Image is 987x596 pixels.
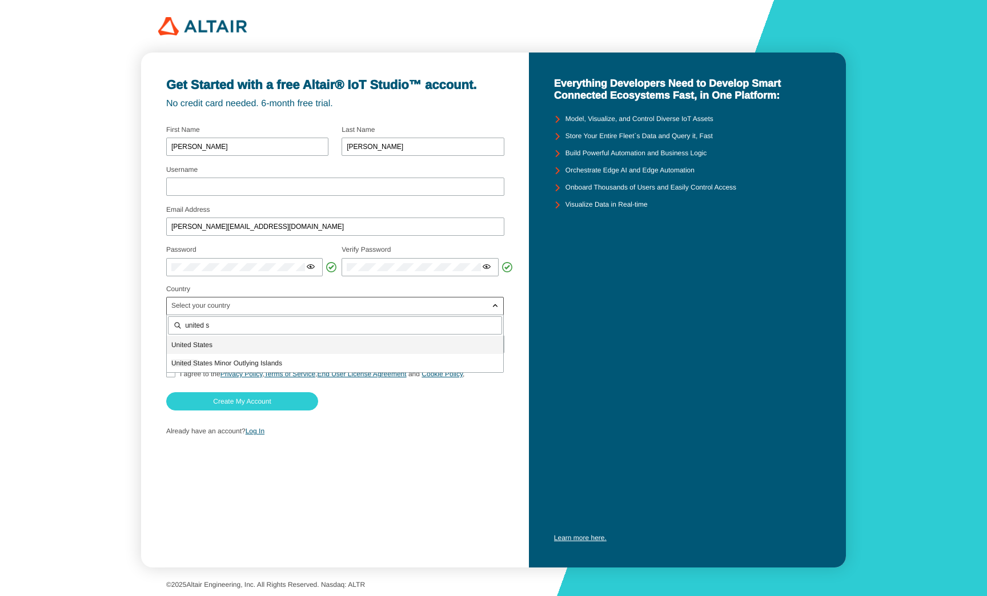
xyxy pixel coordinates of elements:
[565,132,713,140] unity-typography: Store Your Entire Fleet`s Data and Query it, Fast
[171,581,187,589] span: 2025
[565,115,713,123] unity-typography: Model, Visualize, and Control Diverse IoT Assets
[166,99,504,109] unity-typography: No credit card needed. 6-month free trial.
[220,370,263,378] a: Privacy Policy
[158,17,247,35] img: 320px-Altair_logo.png
[554,534,607,542] a: Learn more here.
[554,380,821,530] iframe: YouTube video player
[246,427,264,435] a: Log In
[565,167,695,175] unity-typography: Orchestrate Edge AI and Edge Automation
[342,245,391,253] label: Verify Password
[264,370,315,378] a: Terms of Service
[408,370,420,378] span: and
[166,78,504,92] unity-typography: Get Started with a free Altair® IoT Studio™ account.
[166,245,196,253] label: Password
[565,184,736,192] unity-typography: Onboard Thousands of Users and Easily Control Access
[166,428,504,436] p: Already have an account?
[317,370,406,378] a: End User License Agreement
[554,78,821,101] unity-typography: Everything Developers Need to Develop Smart Connected Ecosystems Fast, in One Platform:
[180,370,465,378] span: I agree to the , , ,
[166,166,198,174] label: Username
[166,206,210,214] label: Email Address
[565,201,648,209] unity-typography: Visualize Data in Real-time
[166,581,821,589] p: © Altair Engineering, Inc. All Rights Reserved. Nasdaq: ALTR
[565,150,707,158] unity-typography: Build Powerful Automation and Business Logic
[422,370,463,378] a: Cookie Policy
